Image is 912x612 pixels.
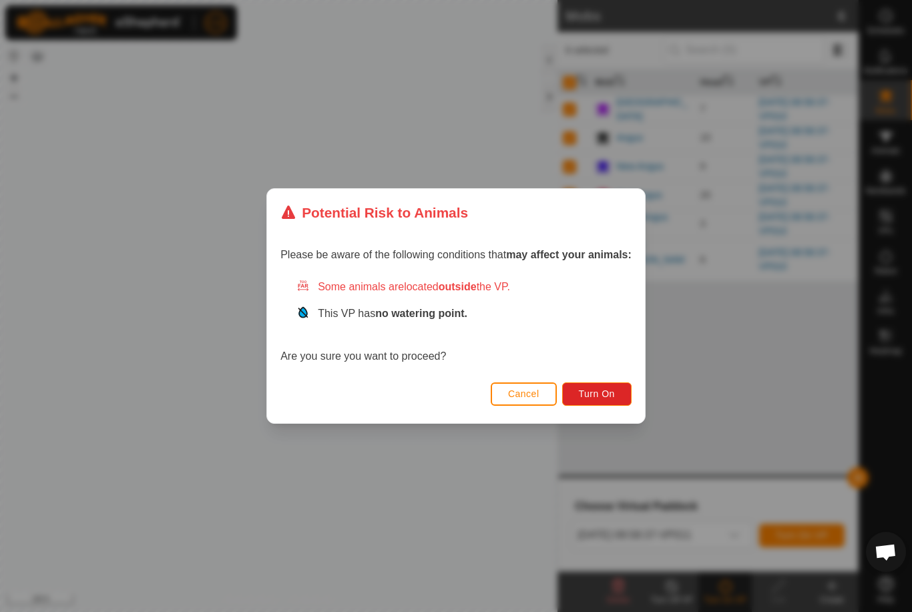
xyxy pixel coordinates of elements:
[579,388,615,399] span: Turn On
[280,249,632,260] span: Please be aware of the following conditions that
[506,249,632,260] strong: may affect your animals:
[866,532,906,572] div: Open chat
[491,382,557,406] button: Cancel
[404,281,510,292] span: located the VP.
[280,279,632,364] div: Are you sure you want to proceed?
[562,382,632,406] button: Turn On
[296,279,632,295] div: Some animals are
[375,308,467,319] strong: no watering point.
[318,308,467,319] span: This VP has
[439,281,477,292] strong: outside
[280,202,468,223] div: Potential Risk to Animals
[508,388,539,399] span: Cancel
